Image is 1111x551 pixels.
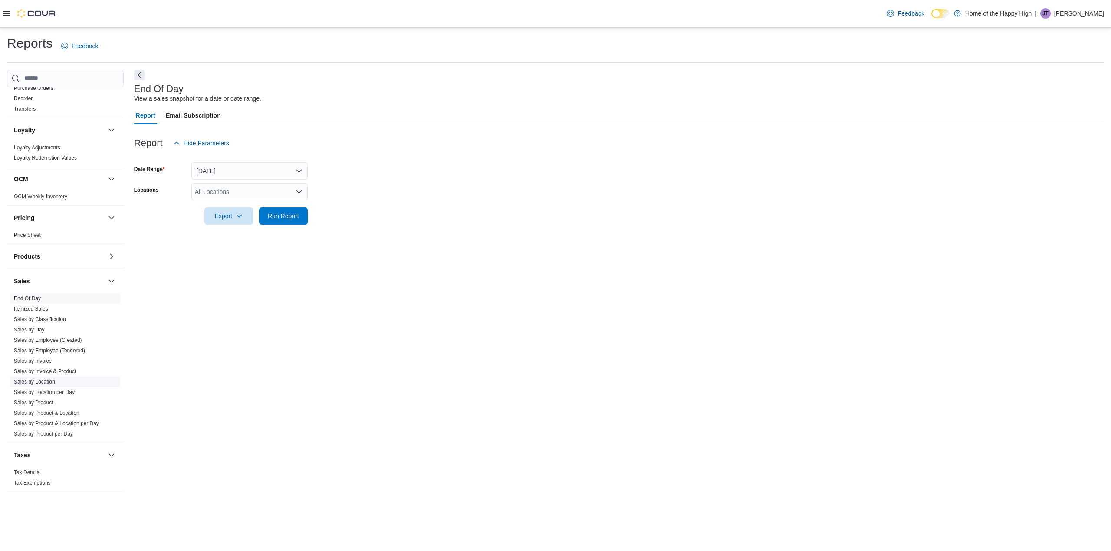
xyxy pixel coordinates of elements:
[170,134,233,152] button: Hide Parameters
[897,9,924,18] span: Feedback
[134,187,159,194] label: Locations
[14,305,48,312] span: Itemized Sales
[14,126,105,134] button: Loyalty
[1040,8,1051,19] div: Joshua Tanner
[14,95,33,102] a: Reorder
[14,85,53,92] span: Purchase Orders
[1042,8,1048,19] span: JT
[14,106,36,112] a: Transfers
[14,348,85,354] a: Sales by Employee (Tendered)
[7,142,124,167] div: Loyalty
[7,293,124,443] div: Sales
[14,326,45,333] span: Sales by Day
[14,105,36,112] span: Transfers
[14,347,85,354] span: Sales by Employee (Tendered)
[14,378,55,385] span: Sales by Location
[14,277,30,285] h3: Sales
[134,166,165,173] label: Date Range
[136,107,155,124] span: Report
[14,400,53,406] a: Sales by Product
[14,469,39,476] span: Tax Details
[14,399,53,406] span: Sales by Product
[14,232,41,239] span: Price Sheet
[14,316,66,323] span: Sales by Classification
[106,276,117,286] button: Sales
[72,42,98,50] span: Feedback
[14,358,52,364] a: Sales by Invoice
[14,420,99,427] span: Sales by Product & Location per Day
[14,469,39,476] a: Tax Details
[14,277,105,285] button: Sales
[14,451,31,459] h3: Taxes
[7,35,53,52] h1: Reports
[1054,8,1104,19] p: [PERSON_NAME]
[7,467,124,492] div: Taxes
[14,379,55,385] a: Sales by Location
[14,252,40,261] h3: Products
[14,126,35,134] h3: Loyalty
[184,139,229,148] span: Hide Parameters
[14,144,60,151] a: Loyalty Adjustments
[14,357,52,364] span: Sales by Invoice
[14,431,73,437] a: Sales by Product per Day
[14,213,105,222] button: Pricing
[268,212,299,220] span: Run Report
[106,125,117,135] button: Loyalty
[14,232,41,238] a: Price Sheet
[14,410,79,416] a: Sales by Product & Location
[14,368,76,375] span: Sales by Invoice & Product
[134,94,261,103] div: View a sales snapshot for a date or date range.
[14,479,51,486] span: Tax Exemptions
[7,230,124,244] div: Pricing
[191,162,308,180] button: [DATE]
[14,175,28,184] h3: OCM
[259,207,308,225] button: Run Report
[14,327,45,333] a: Sales by Day
[14,337,82,343] a: Sales by Employee (Created)
[134,70,145,80] button: Next
[14,154,77,161] span: Loyalty Redemption Values
[14,85,53,91] a: Purchase Orders
[14,213,34,222] h3: Pricing
[14,252,105,261] button: Products
[884,5,927,22] a: Feedback
[14,480,51,486] a: Tax Exemptions
[14,337,82,344] span: Sales by Employee (Created)
[106,251,117,262] button: Products
[14,430,73,437] span: Sales by Product per Day
[1035,8,1037,19] p: |
[134,84,184,94] h3: End Of Day
[204,207,253,225] button: Export
[14,420,99,426] a: Sales by Product & Location per Day
[106,450,117,460] button: Taxes
[931,9,950,18] input: Dark Mode
[14,194,67,200] a: OCM Weekly Inventory
[17,9,56,18] img: Cova
[134,138,163,148] h3: Report
[14,451,105,459] button: Taxes
[14,368,76,374] a: Sales by Invoice & Product
[14,175,105,184] button: OCM
[14,389,75,396] span: Sales by Location per Day
[210,207,248,225] span: Export
[106,174,117,184] button: OCM
[14,316,66,322] a: Sales by Classification
[14,295,41,302] a: End Of Day
[14,306,48,312] a: Itemized Sales
[14,389,75,395] a: Sales by Location per Day
[965,8,1032,19] p: Home of the Happy High
[14,155,77,161] a: Loyalty Redemption Values
[106,213,117,223] button: Pricing
[58,37,102,55] a: Feedback
[166,107,221,124] span: Email Subscription
[296,188,302,195] button: Open list of options
[7,191,124,205] div: OCM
